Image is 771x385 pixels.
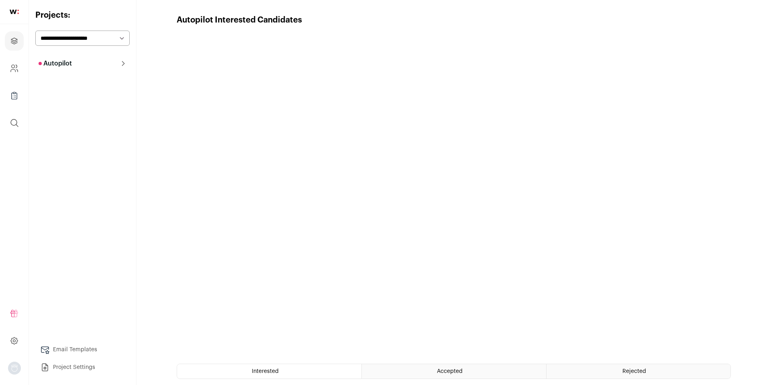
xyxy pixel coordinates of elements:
[10,10,19,14] img: wellfound-shorthand-0d5821cbd27db2630d0214b213865d53afaa358527fdda9d0ea32b1df1b89c2c.svg
[35,10,130,21] h2: Projects:
[35,342,130,358] a: Email Templates
[362,364,546,379] a: Accepted
[39,59,72,68] p: Autopilot
[177,26,731,354] iframe: Autopilot Interested
[35,55,130,72] button: Autopilot
[177,14,302,26] h1: Autopilot Interested Candidates
[547,364,730,379] a: Rejected
[8,362,21,375] img: nopic.png
[35,359,130,375] a: Project Settings
[5,59,24,78] a: Company and ATS Settings
[5,86,24,105] a: Company Lists
[8,362,21,375] button: Open dropdown
[5,31,24,51] a: Projects
[437,369,463,374] span: Accepted
[622,369,646,374] span: Rejected
[252,369,279,374] span: Interested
